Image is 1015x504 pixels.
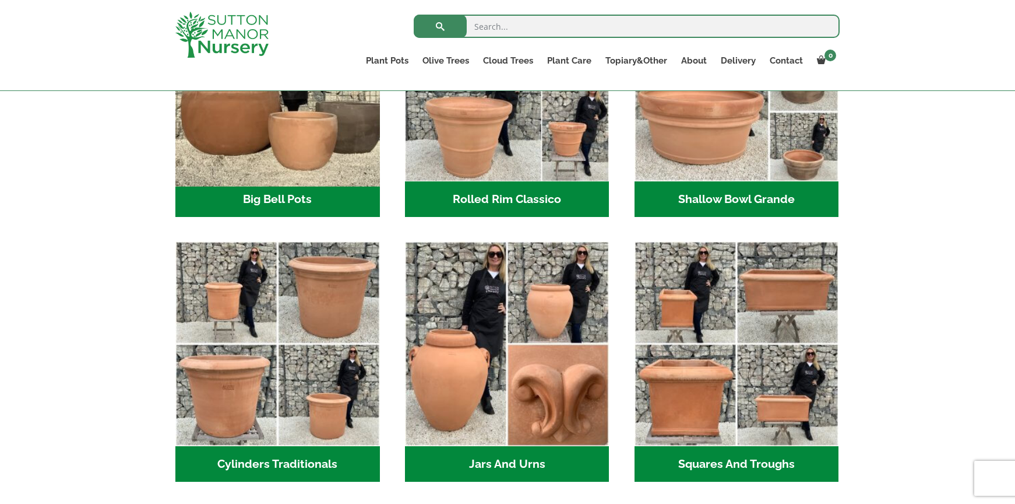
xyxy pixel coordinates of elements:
[476,52,540,69] a: Cloud Trees
[635,242,839,446] img: Squares And Troughs
[175,446,380,482] h2: Cylinders Traditionals
[175,242,380,482] a: Visit product category Cylinders Traditionals
[540,52,598,69] a: Plant Care
[714,52,763,69] a: Delivery
[763,52,810,69] a: Contact
[635,242,839,482] a: Visit product category Squares And Troughs
[405,181,609,218] h2: Rolled Rim Classico
[810,52,840,69] a: 0
[175,12,269,58] img: logo
[635,446,839,482] h2: Squares And Troughs
[359,52,415,69] a: Plant Pots
[415,52,476,69] a: Olive Trees
[674,52,714,69] a: About
[598,52,674,69] a: Topiary&Other
[405,242,609,446] img: Jars And Urns
[175,242,380,446] img: Cylinders Traditionals
[414,15,840,38] input: Search...
[405,446,609,482] h2: Jars And Urns
[824,50,836,61] span: 0
[635,181,839,218] h2: Shallow Bowl Grande
[175,181,380,218] h2: Big Bell Pots
[405,242,609,482] a: Visit product category Jars And Urns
